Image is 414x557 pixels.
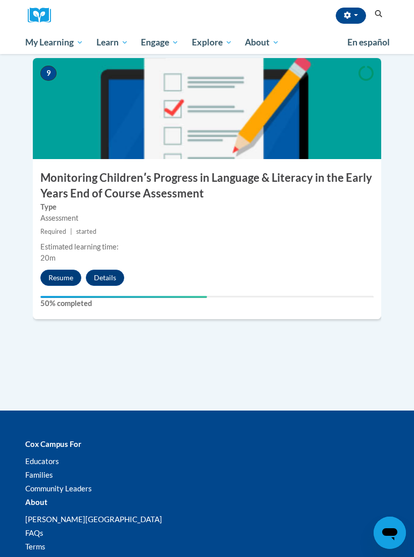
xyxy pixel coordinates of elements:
span: Required [40,228,66,235]
span: My Learning [25,36,83,48]
a: Learn [90,31,135,54]
a: Explore [185,31,239,54]
iframe: Button to launch messaging window [374,517,406,549]
b: Cox Campus For [25,439,81,448]
button: Search [371,8,386,20]
a: About [239,31,286,54]
label: Type [40,201,374,213]
a: Cox Campus [28,8,58,23]
span: | [70,228,72,235]
span: En español [347,37,390,47]
span: About [245,36,279,48]
div: Your progress [40,296,207,298]
div: Assessment [40,213,374,224]
label: 50% completed [40,298,374,309]
div: Main menu [18,31,396,54]
a: Community Leaders [25,484,92,493]
img: Logo brand [28,8,58,23]
a: Families [25,470,53,479]
a: FAQs [25,528,43,537]
span: 9 [40,66,57,81]
button: Details [86,270,124,286]
span: started [76,228,96,235]
a: Engage [134,31,185,54]
a: [PERSON_NAME][GEOGRAPHIC_DATA] [25,515,162,524]
a: Terms [25,542,45,551]
span: Engage [141,36,179,48]
h3: Monitoring Childrenʹs Progress in Language & Literacy in the Early Years End of Course Assessment [33,170,381,201]
button: Account Settings [336,8,366,24]
img: Course Image [33,58,381,159]
span: Learn [96,36,128,48]
span: 20m [40,254,56,262]
div: Estimated learning time: [40,241,374,252]
b: About [25,497,47,507]
span: Explore [192,36,232,48]
a: My Learning [19,31,90,54]
a: En español [341,32,396,53]
button: Resume [40,270,81,286]
a: Educators [25,457,59,466]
